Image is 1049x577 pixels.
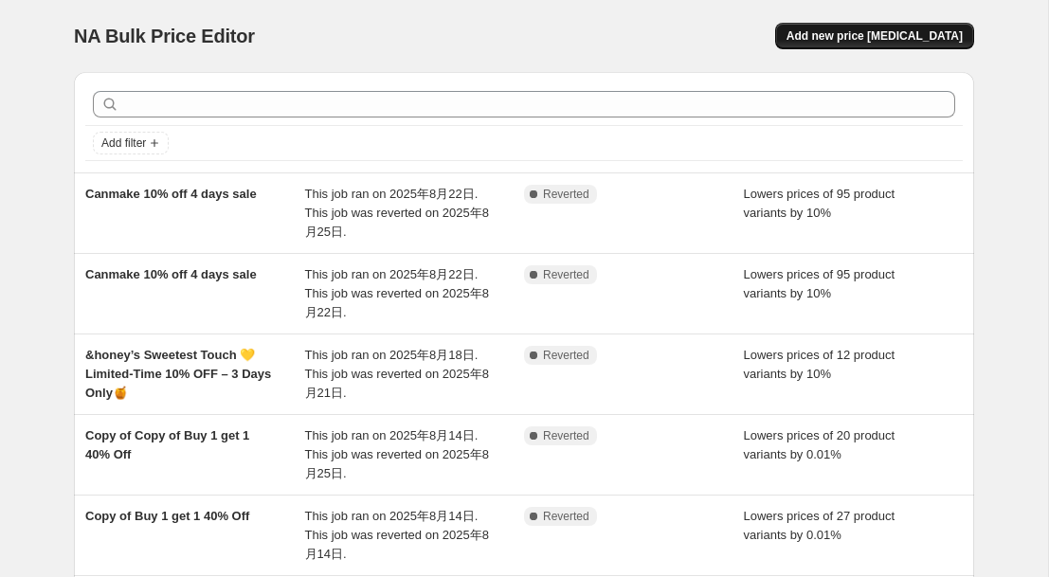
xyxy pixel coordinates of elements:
span: Add new price [MEDICAL_DATA] [787,28,963,44]
span: This job ran on 2025年8月18日. This job was reverted on 2025年8月21日. [305,348,489,400]
span: Reverted [543,348,589,363]
span: Lowers prices of 27 product variants by 0.01% [744,509,895,542]
span: Reverted [543,187,589,202]
span: Reverted [543,428,589,443]
span: This job ran on 2025年8月22日. This job was reverted on 2025年8月22日. [305,267,489,319]
span: Lowers prices of 95 product variants by 10% [744,267,895,300]
button: Add new price [MEDICAL_DATA] [775,23,974,49]
span: Add filter [101,135,146,151]
span: Lowers prices of 20 product variants by 0.01% [744,428,895,461]
button: Add filter [93,132,169,154]
span: This job ran on 2025年8月22日. This job was reverted on 2025年8月25日. [305,187,489,239]
span: This job ran on 2025年8月14日. This job was reverted on 2025年8月14日. [305,509,489,561]
span: Lowers prices of 95 product variants by 10% [744,187,895,220]
span: Canmake 10% off 4 days sale [85,187,257,201]
span: Copy of Copy of Buy 1 get 1 40% Off [85,428,249,461]
span: Reverted [543,267,589,282]
span: &honey’s Sweetest Touch 💛 Limited-Time 10% OFF – 3 Days Only🍯 [85,348,271,400]
span: Lowers prices of 12 product variants by 10% [744,348,895,381]
span: NA Bulk Price Editor [74,26,255,46]
span: Copy of Buy 1 get 1 40% Off [85,509,249,523]
span: This job ran on 2025年8月14日. This job was reverted on 2025年8月25日. [305,428,489,480]
span: Canmake 10% off 4 days sale [85,267,257,281]
span: Reverted [543,509,589,524]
